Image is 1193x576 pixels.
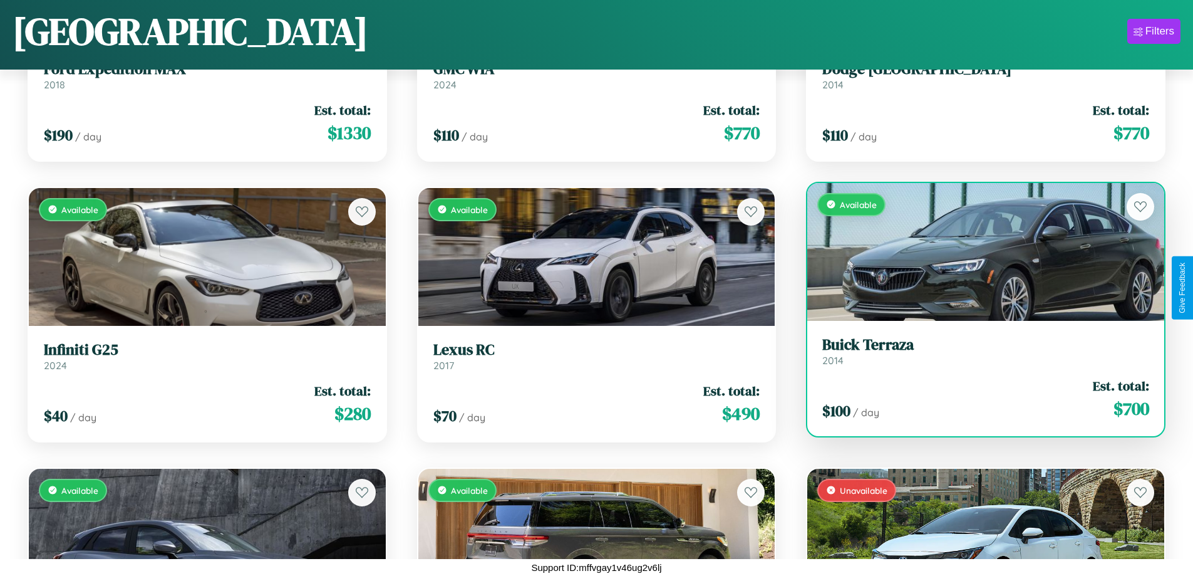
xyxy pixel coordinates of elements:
h3: GMC WIA [433,60,760,78]
div: Give Feedback [1178,263,1187,313]
span: Est. total: [1093,101,1149,119]
span: $ 70 [433,406,457,426]
span: 2017 [433,359,454,372]
a: Ford Expedition MAX2018 [44,60,371,91]
span: $ 490 [722,401,760,426]
span: Available [451,485,488,496]
span: $ 190 [44,125,73,145]
a: GMC WIA2024 [433,60,760,91]
span: / day [70,411,96,424]
span: $ 770 [724,120,760,145]
span: Available [61,204,98,215]
span: Available [451,204,488,215]
span: Est. total: [314,101,371,119]
span: $ 280 [334,401,371,426]
span: / day [462,130,488,143]
span: $ 1330 [328,120,371,145]
span: Available [61,485,98,496]
span: $ 110 [822,125,848,145]
h1: [GEOGRAPHIC_DATA] [13,6,368,57]
a: Dodge [GEOGRAPHIC_DATA]2014 [822,60,1149,91]
span: Available [840,199,877,210]
h3: Dodge [GEOGRAPHIC_DATA] [822,60,1149,78]
span: / day [853,406,879,419]
h3: Buick Terraza [822,336,1149,354]
span: 2024 [44,359,67,372]
span: 2014 [822,354,844,367]
h3: Infiniti G25 [44,341,371,359]
button: Filters [1127,19,1180,44]
a: Infiniti G252024 [44,341,371,372]
p: Support ID: mffvgay1v46ug2v6lj [531,559,661,576]
a: Lexus RC2017 [433,341,760,372]
span: Est. total: [703,382,760,400]
span: Unavailable [840,485,887,496]
span: / day [75,130,101,143]
h3: Ford Expedition MAX [44,60,371,78]
span: 2018 [44,78,65,91]
span: $ 770 [1113,120,1149,145]
span: $ 100 [822,401,850,421]
span: Est. total: [314,382,371,400]
span: / day [850,130,877,143]
span: $ 110 [433,125,459,145]
span: Est. total: [703,101,760,119]
span: / day [459,411,485,424]
h3: Lexus RC [433,341,760,359]
span: $ 40 [44,406,68,426]
span: 2014 [822,78,844,91]
span: $ 700 [1113,396,1149,421]
span: Est. total: [1093,377,1149,395]
div: Filters [1145,25,1174,38]
a: Buick Terraza2014 [822,336,1149,367]
span: 2024 [433,78,457,91]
